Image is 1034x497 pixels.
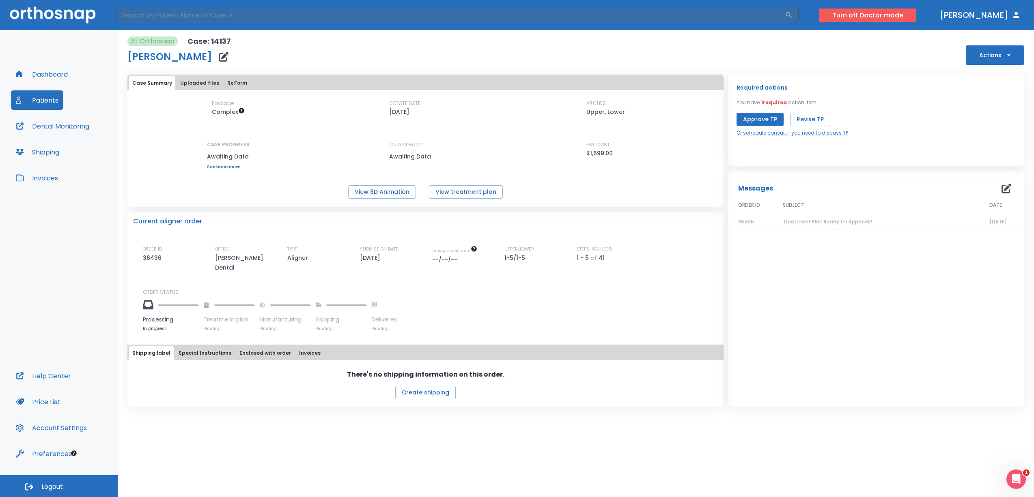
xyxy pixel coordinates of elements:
[296,346,324,360] button: Invoices
[129,346,722,360] div: tabs
[937,8,1024,22] button: [PERSON_NAME]
[577,253,589,263] p: 1 - 5
[429,185,503,199] button: View treatment plan
[586,148,613,158] p: $1,699.00
[129,76,175,90] button: Case Summary
[11,116,94,136] button: Dental Monitoring
[389,107,409,117] p: [DATE]
[224,76,250,90] button: Rx Form
[10,6,96,23] img: Orthosnap
[129,346,174,360] button: Shipping label
[348,185,416,199] button: View 3D Animation
[737,113,784,126] button: Approve TP
[989,218,1007,225] span: [DATE]
[389,152,462,161] p: Awaiting Data
[371,315,398,324] p: Delivered
[395,386,456,399] button: Create shipping
[586,107,625,117] p: Upper, Lower
[586,100,606,107] p: ARCHES
[11,90,63,110] button: Patients
[389,100,420,107] p: CREATE DATE
[175,346,235,360] button: Special Instructions
[737,83,788,92] p: Required actions
[203,326,254,332] p: Pending
[737,129,848,137] a: Or schedule consult if you need to discuss TP
[389,141,462,148] p: Current Batch
[790,113,830,126] button: Revise TP
[586,141,610,148] p: EST COST
[70,450,78,457] div: Tooltip anchor
[11,444,77,463] button: Preferences
[207,152,250,161] p: Awaiting Data
[131,36,174,46] p: At Orthosnap
[127,52,212,62] h1: [PERSON_NAME]
[315,326,366,332] p: Pending
[143,246,162,253] p: ORDER ID
[1006,469,1026,489] iframe: Intercom live chat
[11,64,73,84] button: Dashboard
[177,76,222,90] button: Uploaded files
[215,246,230,253] p: OFFICE
[432,248,477,253] span: The date will be available after approving treatment plan
[259,326,310,332] p: Pending
[738,184,773,193] p: Messages
[347,370,504,379] p: There's no shipping information on this order.
[143,326,198,332] p: In progress
[360,246,398,253] p: SUBMISSION DATE
[738,218,754,225] span: 36436
[215,253,284,272] p: [PERSON_NAME] Dental
[966,45,1024,65] button: Actions
[287,246,297,253] p: TYPE
[11,168,63,188] button: Invoices
[783,218,872,225] span: Treatment Plan Ready for Approval!
[287,253,311,263] p: Aligner
[504,246,534,253] p: UPPER/LOWER
[143,253,164,263] p: 36436
[989,201,1002,209] span: DATE
[599,253,605,263] p: 41
[432,255,460,264] p: --/--/--
[11,392,65,411] button: Price List
[212,100,234,107] p: Package
[819,9,916,22] button: Turn off Doctor mode
[143,315,198,324] p: Processing
[738,201,760,209] span: ORDER ID
[129,76,722,90] div: tabs
[11,366,76,386] button: Help Center
[737,99,816,106] p: You have action item
[360,253,383,263] p: [DATE]
[783,201,804,209] span: SUBJECT
[577,246,612,253] p: STEPS INCLUDED
[1023,469,1030,476] span: 1
[315,315,366,324] p: Shipping
[41,482,63,491] span: Logout
[212,108,245,116] span: Up to 50 Steps (100 aligners)
[504,253,528,263] p: 1-5/1-5
[259,315,310,324] p: Manufacturing
[236,346,294,360] button: Enclosed with order
[11,142,64,162] button: Shipping
[187,36,231,46] p: Case: 14137
[116,7,785,23] input: Search by Patient Name or Case #
[371,326,398,332] p: Pending
[143,289,718,296] p: ORDER STATUS
[761,99,787,106] span: 1 required
[11,418,92,437] button: Account Settings
[207,141,250,148] p: CASE PROGRESS
[590,253,597,263] p: of
[203,315,254,324] p: Treatment plan
[207,165,250,169] a: See breakdown
[133,216,202,226] p: Current aligner order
